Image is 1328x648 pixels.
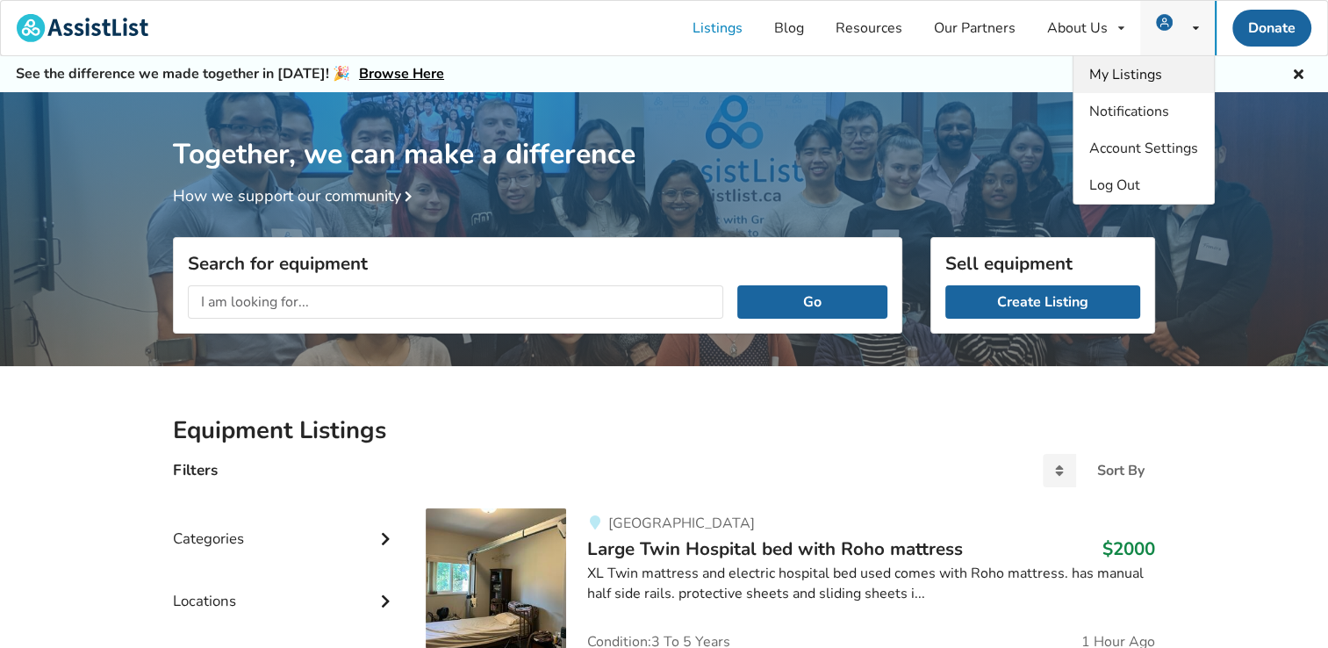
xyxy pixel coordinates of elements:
h1: Together, we can make a difference [173,92,1155,172]
input: I am looking for... [188,285,723,319]
h5: See the difference we made together in [DATE]! 🎉 [16,65,444,83]
a: Create Listing [945,285,1140,319]
a: Donate [1232,10,1311,47]
a: Listings [677,1,758,55]
a: How we support our community [173,185,419,206]
a: Resources [820,1,918,55]
a: Our Partners [918,1,1031,55]
img: assistlist-logo [17,14,148,42]
span: Notifications [1089,102,1169,121]
div: XL Twin mattress and electric hospital bed used comes with Roho mattress. has manual half side ra... [587,564,1155,604]
h3: Sell equipment [945,252,1140,275]
h3: Search for equipment [188,252,887,275]
a: Browse Here [359,64,444,83]
div: Locations [173,557,398,619]
h2: Equipment Listings [173,415,1155,446]
button: Go [737,285,887,319]
img: user icon [1156,14,1173,31]
h3: $2000 [1102,537,1155,560]
span: [GEOGRAPHIC_DATA] [607,514,754,533]
a: Blog [758,1,820,55]
span: Large Twin Hospital bed with Roho mattress [587,536,963,561]
span: Account Settings [1089,139,1198,158]
h4: Filters [173,460,218,480]
span: My Listings [1089,65,1162,84]
div: Sort By [1097,464,1145,478]
span: Log Out [1089,176,1140,195]
div: About Us [1047,21,1108,35]
div: Categories [173,494,398,557]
